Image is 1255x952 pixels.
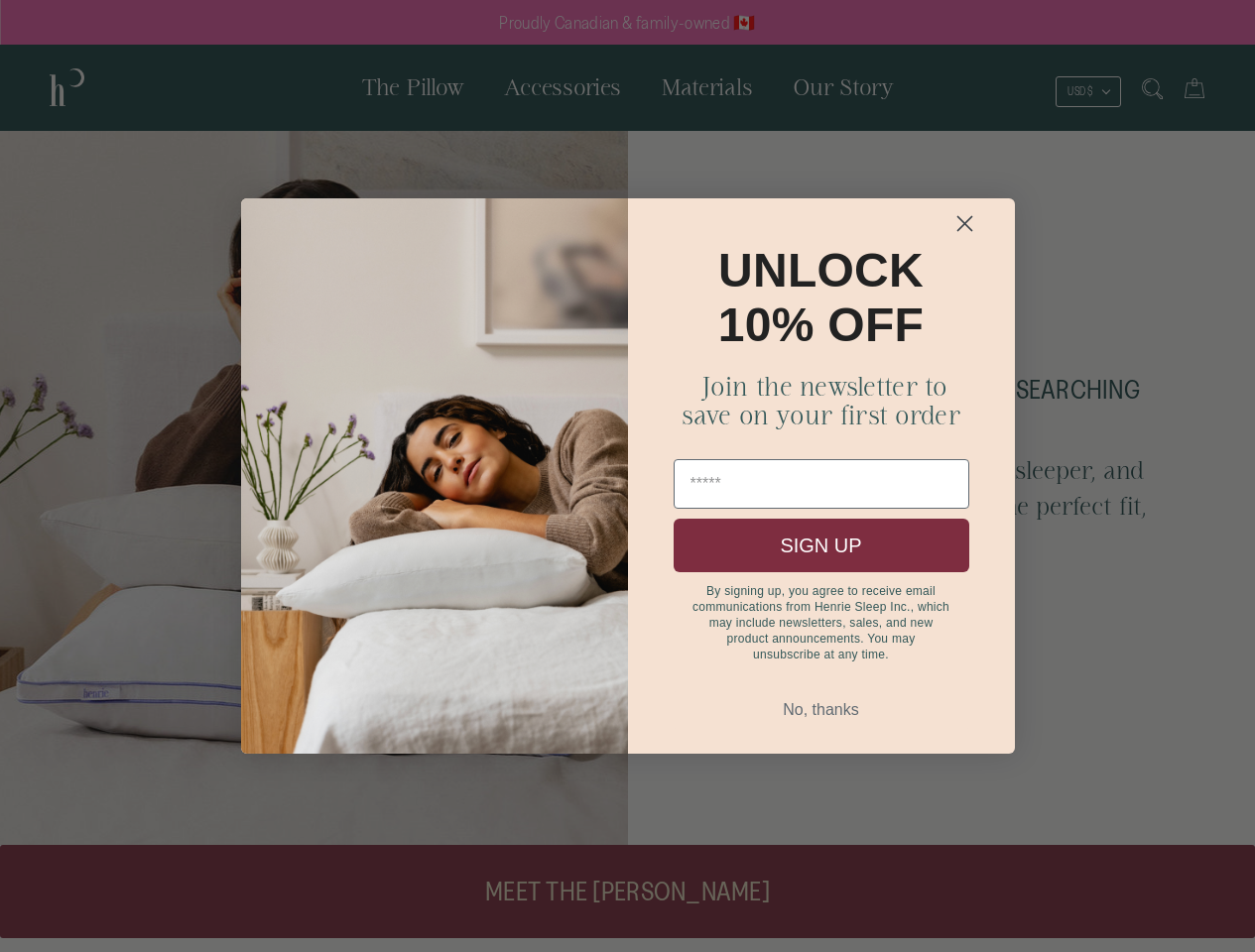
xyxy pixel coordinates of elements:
button: No, thanks [674,691,969,729]
span: 10% OFF [718,298,924,351]
button: SIGN UP [674,519,969,572]
img: b44ff96f-0ff0-428c-888d-0a6584b2e5a7.png [241,198,628,754]
span: UNLOCK [718,244,924,297]
span: By signing up, you agree to receive email communications from Henrie Sleep Inc., which may includ... [692,584,949,661]
span: save on your first order [682,401,960,429]
button: Close dialog [923,206,1007,241]
span: Join the newsletter to [693,372,947,401]
input: Email [674,459,969,509]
